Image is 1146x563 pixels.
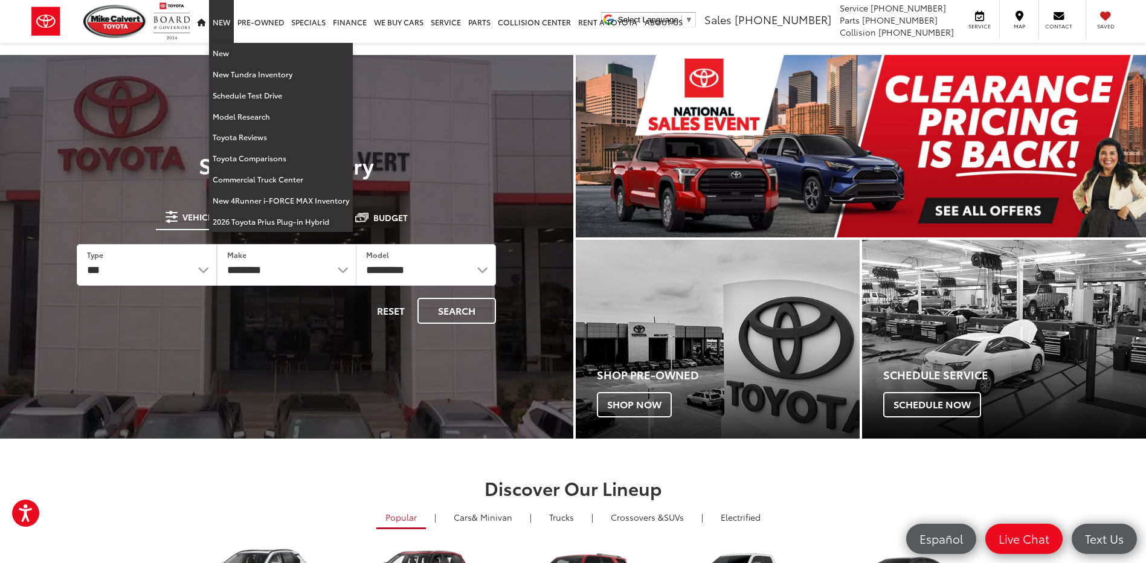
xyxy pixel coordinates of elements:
[906,524,976,554] a: Español
[862,240,1146,439] div: Toyota
[840,26,876,38] span: Collision
[698,511,706,523] li: |
[227,249,246,260] label: Make
[209,85,353,106] a: Schedule Test Drive
[87,249,103,260] label: Type
[431,511,439,523] li: |
[209,190,353,211] a: New 4Runner i-FORCE MAX Inventory
[83,5,147,38] img: Mike Calvert Toyota
[862,14,938,26] span: [PHONE_NUMBER]
[597,392,672,417] span: Shop Now
[735,11,831,27] span: [PHONE_NUMBER]
[597,369,860,381] h4: Shop Pre-Owned
[209,106,353,127] a: Model Research
[712,507,770,527] a: Electrified
[985,524,1063,554] a: Live Chat
[366,249,389,260] label: Model
[883,392,981,417] span: Schedule Now
[993,531,1055,546] span: Live Chat
[913,531,969,546] span: Español
[1045,22,1072,30] span: Contact
[445,507,521,527] a: Cars
[611,511,664,523] span: Crossovers &
[51,153,523,177] h3: Search Inventory
[373,213,408,222] span: Budget
[540,507,583,527] a: Trucks
[862,240,1146,439] a: Schedule Service Schedule Now
[472,511,512,523] span: & Minivan
[1006,22,1032,30] span: Map
[209,64,353,85] a: New Tundra Inventory
[182,213,217,221] span: Vehicle
[878,26,954,38] span: [PHONE_NUMBER]
[1079,531,1130,546] span: Text Us
[576,240,860,439] div: Toyota
[966,22,993,30] span: Service
[1072,524,1137,554] a: Text Us
[209,148,353,169] a: Toyota Comparisons
[147,478,999,498] h2: Discover Our Lineup
[209,169,353,190] a: Commercial Truck Center
[367,298,415,324] button: Reset
[527,511,535,523] li: |
[209,211,353,232] a: 2026 Toyota Prius Plug-in Hybrid
[840,2,868,14] span: Service
[588,511,596,523] li: |
[209,43,353,64] a: New
[883,369,1146,381] h4: Schedule Service
[417,298,496,324] button: Search
[209,127,353,148] a: Toyota Reviews
[871,2,946,14] span: [PHONE_NUMBER]
[576,240,860,439] a: Shop Pre-Owned Shop Now
[602,507,693,527] a: SUVs
[704,11,732,27] span: Sales
[376,507,426,529] a: Popular
[840,14,860,26] span: Parts
[1092,22,1119,30] span: Saved
[685,15,693,24] span: ▼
